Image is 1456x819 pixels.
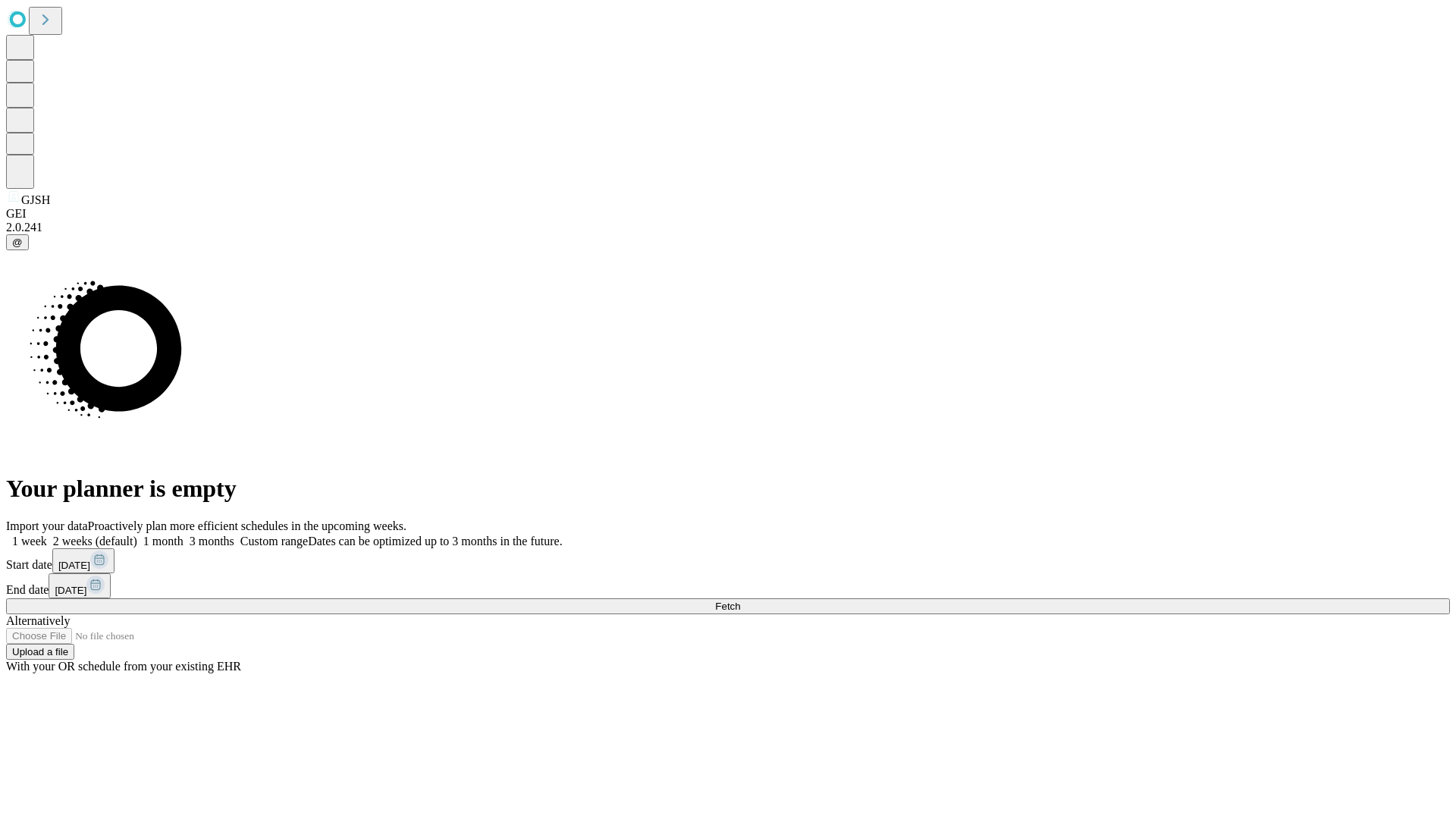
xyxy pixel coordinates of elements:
span: @ [12,237,23,248]
span: Custom range [240,535,308,548]
span: 2 weeks (default) [53,535,137,548]
div: GEI [6,207,1450,221]
span: Proactively plan more efficient schedules in the upcoming weeks. [88,519,406,532]
button: [DATE] [49,573,111,598]
span: Dates can be optimized up to 3 months in the future. [308,535,562,548]
div: End date [6,573,1450,598]
span: 1 month [143,535,184,548]
button: Fetch [6,598,1450,614]
button: Upload a file [6,644,74,660]
span: [DATE] [58,560,90,571]
div: 2.0.241 [6,221,1450,234]
span: 3 months [190,535,234,548]
h1: Your planner is empty [6,475,1450,503]
span: [DATE] [55,585,86,596]
span: With your OR schedule from your existing EHR [6,660,241,673]
span: Import your data [6,519,88,532]
span: Alternatively [6,614,70,627]
span: 1 week [12,535,47,548]
button: @ [6,234,29,250]
span: Fetch [715,601,740,612]
div: Start date [6,548,1450,573]
button: [DATE] [52,548,115,573]
span: GJSH [21,193,50,206]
